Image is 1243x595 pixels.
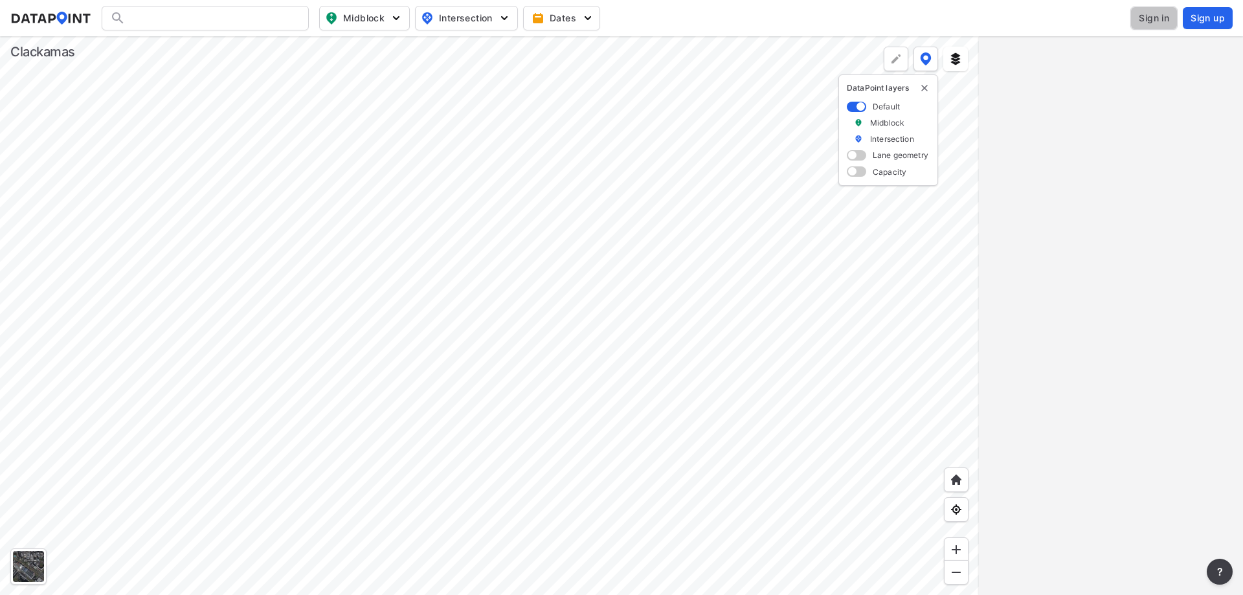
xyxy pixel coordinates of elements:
div: Toggle basemap [10,548,47,585]
img: MAAAAAElFTkSuQmCC [950,566,963,579]
div: Zoom out [944,560,969,585]
label: Default [873,101,900,112]
button: Intersection [415,6,518,30]
span: Dates [534,12,592,25]
button: more [1207,559,1233,585]
button: Sign in [1130,6,1178,30]
img: calendar-gold.39a51dde.svg [532,12,544,25]
div: Clackamas [10,43,75,61]
div: Zoom in [944,537,969,562]
button: External layers [943,47,968,71]
button: Midblock [319,6,410,30]
img: marker_Intersection.6861001b.svg [854,133,863,144]
label: Lane geometry [873,150,928,161]
span: Intersection [421,10,510,26]
span: Midblock [325,10,401,26]
div: Home [944,467,969,492]
button: delete [919,83,930,93]
img: +XpAUvaXAN7GudzAAAAAElFTkSuQmCC [950,473,963,486]
img: ZvzfEJKXnyWIrJytrsY285QMwk63cM6Drc+sIAAAAASUVORK5CYII= [950,543,963,556]
label: Intersection [870,133,914,144]
img: dataPointLogo.9353c09d.svg [10,12,91,25]
div: View my location [944,497,969,522]
label: Midblock [870,117,904,128]
img: 5YPKRKmlfpI5mqlR8AD95paCi+0kK1fRFDJSaMmawlwaeJcJwk9O2fotCW5ve9gAAAAASUVORK5CYII= [390,12,403,25]
label: Capacity [873,166,906,177]
img: 5YPKRKmlfpI5mqlR8AD95paCi+0kK1fRFDJSaMmawlwaeJcJwk9O2fotCW5ve9gAAAAASUVORK5CYII= [498,12,511,25]
button: Dates [523,6,600,30]
span: Sign up [1191,12,1225,25]
img: layers.ee07997e.svg [949,52,962,65]
img: data-point-layers.37681fc9.svg [920,52,932,65]
img: marker_Midblock.5ba75e30.svg [854,117,863,128]
img: close-external-leyer.3061a1c7.svg [919,83,930,93]
a: Sign in [1128,6,1180,30]
button: Sign up [1183,7,1233,29]
p: DataPoint layers [847,83,930,93]
img: zeq5HYn9AnE9l6UmnFLPAAAAAElFTkSuQmCC [950,503,963,516]
span: Sign in [1139,12,1169,25]
a: Sign up [1180,7,1233,29]
span: ? [1215,564,1225,579]
img: 5YPKRKmlfpI5mqlR8AD95paCi+0kK1fRFDJSaMmawlwaeJcJwk9O2fotCW5ve9gAAAAASUVORK5CYII= [581,12,594,25]
img: +Dz8AAAAASUVORK5CYII= [890,52,902,65]
img: map_pin_mid.602f9df1.svg [324,10,339,26]
div: Polygon tool [884,47,908,71]
img: map_pin_int.54838e6b.svg [420,10,435,26]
